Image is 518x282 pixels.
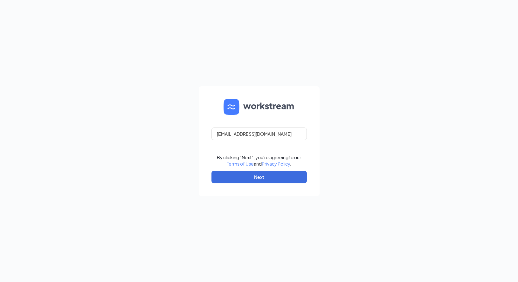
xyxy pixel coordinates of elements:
[227,161,254,167] a: Terms of Use
[224,99,295,115] img: WS logo and Workstream text
[211,128,307,140] input: Email
[211,171,307,183] button: Next
[262,161,290,167] a: Privacy Policy
[217,154,301,167] div: By clicking "Next", you're agreeing to our and .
